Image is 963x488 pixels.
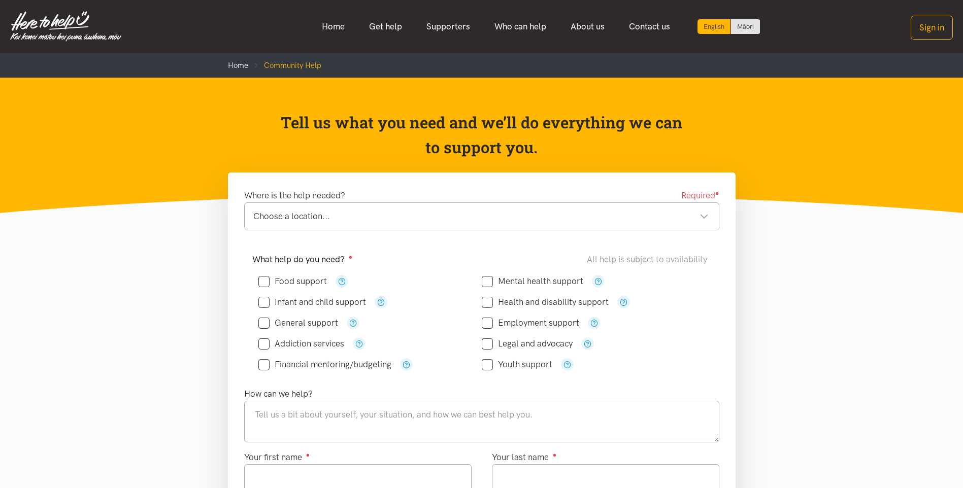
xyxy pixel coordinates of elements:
[698,19,760,34] div: Language toggle
[10,11,121,42] img: Home
[310,16,357,38] a: Home
[558,16,617,38] a: About us
[681,189,719,202] span: Required
[482,339,573,348] label: Legal and advocacy
[248,59,321,72] li: Community Help
[252,253,353,266] label: What help do you need?
[553,451,557,459] sup: ●
[482,277,583,286] label: Mental health support
[357,16,414,38] a: Get help
[280,110,683,160] p: Tell us what you need and we’ll do everything we can to support you.
[253,210,709,223] div: Choose a location...
[587,253,711,266] div: All help is subject to availability
[258,339,344,348] label: Addiction services
[482,319,579,327] label: Employment support
[482,298,609,306] label: Health and disability support
[911,16,953,40] button: Sign in
[306,451,310,459] sup: ●
[228,61,248,70] a: Home
[258,360,391,369] label: Financial mentoring/budgeting
[349,253,353,261] sup: ●
[258,319,338,327] label: General support
[414,16,482,38] a: Supporters
[731,19,760,34] a: Switch to Te Reo Māori
[244,387,313,401] label: How can we help?
[244,189,345,202] label: Where is the help needed?
[244,450,310,464] label: Your first name
[617,16,682,38] a: Contact us
[492,450,557,464] label: Your last name
[258,298,366,306] label: Infant and child support
[482,16,558,38] a: Who can help
[482,360,552,369] label: Youth support
[715,189,719,197] sup: ●
[258,277,327,286] label: Food support
[698,19,731,34] div: Current language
